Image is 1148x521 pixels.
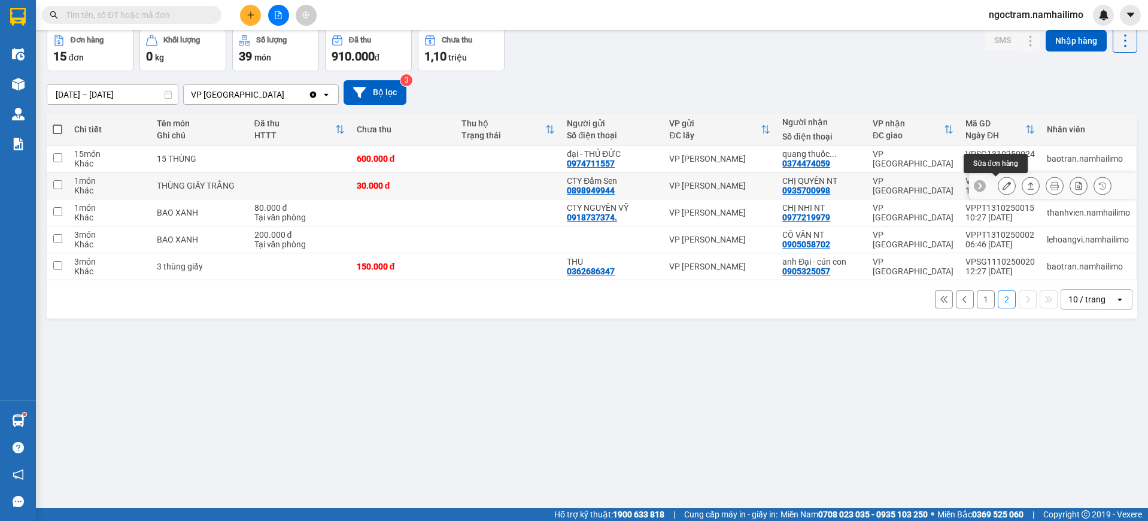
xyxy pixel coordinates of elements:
div: 12:27 [DATE] [965,266,1035,276]
div: Trạng thái [461,131,545,140]
img: warehouse-icon [12,78,25,90]
div: 10 / trang [1068,293,1106,305]
div: THU [567,257,657,266]
span: 1,10 [424,49,447,63]
div: THÙNG GIẤY TRẮNG [157,181,242,190]
button: file-add [268,5,289,26]
strong: 1900 633 818 [613,510,664,519]
span: ... [830,149,837,159]
div: 0374474059 [782,159,830,168]
button: 2 [998,290,1016,308]
span: caret-down [1125,10,1136,20]
div: lehoangvi.namhailimo [1047,235,1130,244]
div: 0898949944 [567,186,615,195]
div: 0974711557 [567,159,615,168]
span: message [13,496,24,507]
div: Đã thu [254,119,335,128]
div: anh Đại - cún con [782,257,861,266]
span: món [254,53,271,62]
th: Toggle SortBy [248,114,351,146]
input: Selected VP Nha Trang. [286,89,287,101]
div: Nhân viên [1047,125,1130,134]
div: 15 món [74,149,145,159]
div: 15 THÙNG [157,154,242,163]
div: 0977219979 [782,213,830,222]
div: baotran.namhailimo [1047,262,1130,271]
div: VP nhận [873,119,944,128]
span: Cung cấp máy in - giấy in: [684,508,778,521]
div: thanhvien.namhailimo [1047,208,1130,217]
div: Người gửi [567,119,657,128]
div: 1 món [74,176,145,186]
div: VPSG1310250024 [965,149,1035,159]
span: đ [375,53,379,62]
div: 3 món [74,230,145,240]
span: copyright [1082,510,1090,519]
span: 910.000 [332,49,375,63]
input: Tìm tên, số ĐT hoặc mã đơn [66,8,207,22]
div: VP [PERSON_NAME] [669,154,770,163]
button: Nhập hàng [1046,30,1107,52]
span: đơn [69,53,84,62]
button: Số lượng39món [232,28,319,71]
img: solution-icon [12,138,25,150]
span: 39 [239,49,252,63]
div: CHỊ NHI NT [782,203,861,213]
span: aim [302,11,310,19]
span: plus [247,11,255,19]
span: | [673,508,675,521]
div: BAO XANH [157,208,242,217]
div: VP [GEOGRAPHIC_DATA] [191,89,284,101]
img: warehouse-icon [12,108,25,120]
span: 15 [53,49,66,63]
div: Khối lượng [163,36,200,44]
div: VP gửi [669,119,761,128]
span: file-add [274,11,283,19]
div: VP [GEOGRAPHIC_DATA] [873,230,953,249]
div: 0905058702 [782,240,830,249]
div: VP [GEOGRAPHIC_DATA] [873,203,953,222]
button: Chưa thu1,10 triệu [418,28,505,71]
div: Giao hàng [1022,177,1040,195]
div: 0905325057 [782,266,830,276]
div: VP [PERSON_NAME] [669,235,770,244]
img: warehouse-icon [12,48,25,60]
div: VPPT1310250015 [965,203,1035,213]
div: quang thuốc 0708001532 [782,149,861,159]
div: 3 thùng giấy [157,262,242,271]
div: VP [PERSON_NAME] [669,262,770,271]
div: Ghi chú [157,131,242,140]
span: question-circle [13,442,24,453]
th: Toggle SortBy [455,114,561,146]
div: 30.000 đ [357,181,450,190]
div: 600.000 đ [357,154,450,163]
img: icon-new-feature [1098,10,1109,20]
div: CÔ VÂN NT [782,230,861,240]
span: Miền Nam [780,508,928,521]
div: BAO XANH [157,235,242,244]
img: logo-vxr [10,8,26,26]
div: 1 món [74,203,145,213]
span: ⚪️ [931,512,934,517]
div: VP [GEOGRAPHIC_DATA] [873,149,953,168]
sup: 1 [23,413,26,416]
div: CHỊ QUYÊN NT [782,176,861,186]
div: Tên món [157,119,242,128]
div: Khác [74,213,145,222]
span: triệu [448,53,467,62]
div: Mã GD [965,119,1025,128]
div: Khác [74,240,145,249]
div: VP [PERSON_NAME] [669,181,770,190]
button: plus [240,5,261,26]
svg: open [1115,295,1125,304]
span: search [50,11,58,19]
th: Toggle SortBy [959,114,1041,146]
button: SMS [985,29,1021,51]
div: Số điện thoại [567,131,657,140]
div: Người nhận [782,117,861,127]
div: VPSG1110250020 [965,257,1035,266]
button: aim [296,5,317,26]
div: Thu hộ [461,119,545,128]
div: Khác [74,186,145,195]
div: 10:27 [DATE] [965,213,1035,222]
